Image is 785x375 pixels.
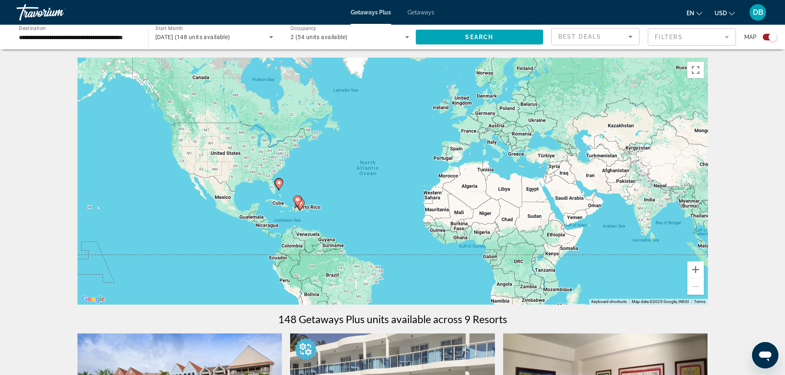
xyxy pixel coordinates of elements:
[465,34,493,40] span: Search
[558,32,633,42] mat-select: Sort by
[155,34,230,40] span: [DATE] (148 units available)
[752,342,778,368] iframe: Button to launch messaging window
[687,10,694,16] span: en
[408,9,434,16] a: Getaways
[558,33,601,40] span: Best Deals
[715,10,727,16] span: USD
[715,7,735,19] button: Change currency
[648,28,736,46] button: Filter
[687,62,704,78] button: Toggle fullscreen view
[747,4,769,21] button: User Menu
[632,299,689,304] span: Map data ©2025 Google, INEGI
[291,34,348,40] span: 2 (54 units available)
[591,299,627,305] button: Keyboard shortcuts
[278,313,507,325] h1: 148 Getaways Plus units available across 9 Resorts
[753,8,763,16] span: DB
[155,26,183,31] span: Start Month
[80,294,107,305] a: Open this area in Google Maps (opens a new window)
[416,30,544,44] button: Search
[687,7,702,19] button: Change language
[80,294,107,305] img: Google
[687,278,704,295] button: Zoom out
[291,26,316,31] span: Occupancy
[16,2,99,23] a: Travorium
[744,31,757,43] span: Map
[351,9,391,16] a: Getaways Plus
[694,299,705,304] a: Terms (opens in new tab)
[687,261,704,278] button: Zoom in
[19,25,46,31] span: Destination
